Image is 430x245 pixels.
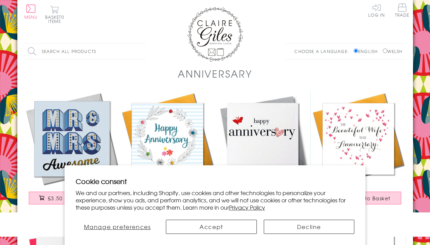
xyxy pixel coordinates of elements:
[395,3,410,17] span: Trade
[354,49,358,53] input: English
[229,203,265,211] a: Privacy Policy
[24,44,146,59] input: Search all products
[187,7,243,62] img: Claire Giles Greetings Cards
[24,5,38,19] button: Menu
[120,91,215,211] a: Wedding Card, Flower Circle, Happy Anniversary, Embellished with pompoms £3.75 Add to Basket
[264,220,354,234] button: Decline
[395,3,410,18] a: Trade
[84,222,151,231] span: Manage preferences
[311,91,406,211] a: Wedding Card, Heart, Beautiful Wife Anniversary £3.50 Add to Basket
[24,91,120,211] a: Wedding Card, Mr & Mrs Awesome, blue block letters, with gold foil £3.50 Add to Basket
[178,67,252,81] h1: Anniversary
[139,44,146,59] input: Search
[76,220,159,234] button: Manage preferences
[76,189,354,211] p: We and our partners, including Shopify, use cookies and other technologies to personalize your ex...
[48,195,104,202] span: £3.50 Add to Basket
[368,3,385,17] a: Log In
[383,49,387,53] input: Welsh
[48,14,64,24] span: 0 items
[215,91,311,186] img: Wedding Card, Heart, Happy Anniversary, embellished with a fabric butterfly
[45,6,64,23] button: Basket0 items
[166,220,256,234] button: Accept
[311,91,406,186] img: Wedding Card, Heart, Beautiful Wife Anniversary
[354,48,381,54] label: English
[294,48,352,54] p: Choose a language:
[383,48,403,54] label: Welsh
[215,91,311,211] a: Wedding Card, Heart, Happy Anniversary, embellished with a fabric butterfly £3.50 Add to Basket
[29,192,115,204] button: £3.50 Add to Basket
[76,176,354,186] h2: Cookie consent
[120,91,215,186] img: Wedding Card, Flower Circle, Happy Anniversary, Embellished with pompoms
[24,91,120,186] img: Wedding Card, Mr & Mrs Awesome, blue block letters, with gold foil
[24,14,38,20] span: Menu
